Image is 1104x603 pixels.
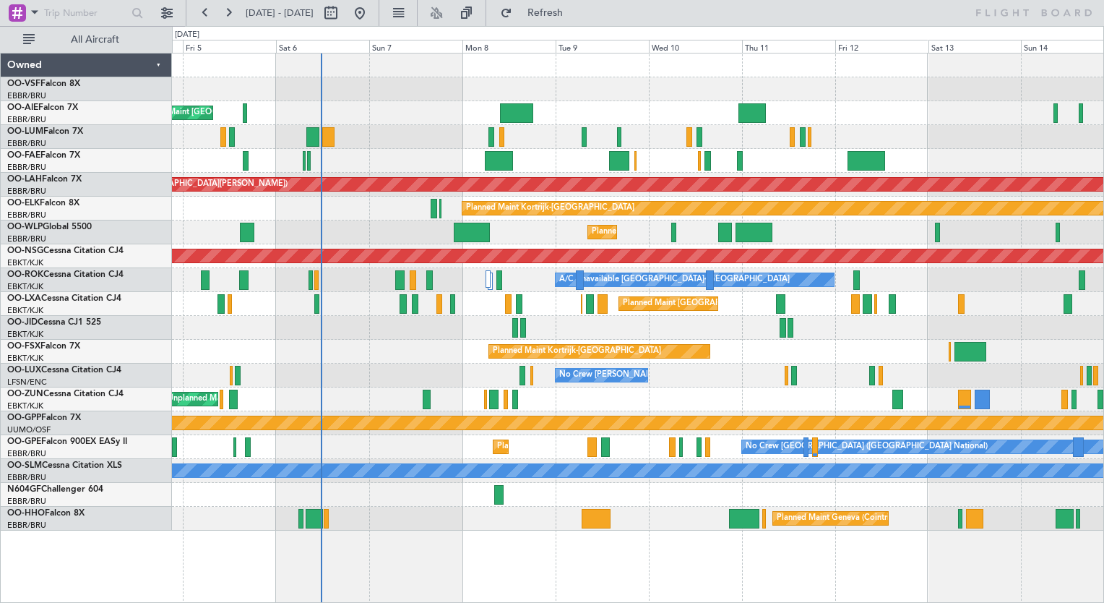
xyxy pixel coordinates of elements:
div: A/C Unavailable [GEOGRAPHIC_DATA]-[GEOGRAPHIC_DATA] [559,269,790,291]
div: Planned Maint Geneva (Cointrin) [777,508,896,529]
span: All Aircraft [38,35,152,45]
a: OO-LXACessna Citation CJ4 [7,294,121,303]
a: OO-AIEFalcon 7X [7,103,78,112]
span: OO-SLM [7,461,42,470]
span: OO-FSX [7,342,40,351]
a: OO-FAEFalcon 7X [7,151,80,160]
button: Refresh [493,1,580,25]
div: Fri 12 [835,40,928,53]
div: Sun 7 [369,40,462,53]
span: OO-ZUN [7,390,43,398]
a: EBKT/KJK [7,329,43,340]
span: OO-JID [7,318,38,327]
div: Fri 5 [183,40,276,53]
a: OO-SLMCessna Citation XLS [7,461,122,470]
span: OO-GPE [7,437,41,446]
a: EBKT/KJK [7,305,43,316]
a: OO-ELKFalcon 8X [7,199,79,208]
div: Planned Maint [GEOGRAPHIC_DATA] ([GEOGRAPHIC_DATA] National) [497,436,759,458]
div: Thu 11 [742,40,835,53]
input: Trip Number [44,2,127,24]
a: OO-ZUNCessna Citation CJ4 [7,390,124,398]
div: Sat 13 [928,40,1022,53]
a: EBBR/BRU [7,210,46,221]
a: EBBR/BRU [7,520,46,531]
div: Planned Maint Kortrijk-[GEOGRAPHIC_DATA] [493,341,661,362]
a: OO-VSFFalcon 8X [7,80,80,88]
button: All Aircraft [16,28,157,51]
a: EBKT/KJK [7,401,43,411]
a: EBBR/BRU [7,472,46,483]
div: Planned Maint Milan (Linate) [592,221,696,243]
div: Tue 9 [556,40,649,53]
a: EBBR/BRU [7,162,46,173]
a: OO-HHOFalcon 8X [7,509,85,518]
a: EBKT/KJK [7,281,43,292]
span: OO-LUM [7,127,43,136]
span: OO-GPP [7,414,41,422]
a: EBBR/BRU [7,138,46,149]
a: OO-LUXCessna Citation CJ4 [7,366,121,375]
a: OO-FSXFalcon 7X [7,342,80,351]
span: OO-VSF [7,80,40,88]
a: EBBR/BRU [7,186,46,197]
div: Planned Maint Kortrijk-[GEOGRAPHIC_DATA] [466,197,634,219]
a: OO-LAHFalcon 7X [7,175,82,184]
span: OO-FAE [7,151,40,160]
a: OO-LUMFalcon 7X [7,127,83,136]
span: Refresh [515,8,576,18]
span: OO-HHO [7,509,45,518]
a: EBBR/BRU [7,448,46,459]
a: EBKT/KJK [7,353,43,364]
span: N604GF [7,485,41,494]
span: OO-NSG [7,247,43,255]
span: OO-LXA [7,294,41,303]
a: N604GFChallenger 604 [7,485,103,494]
a: EBBR/BRU [7,90,46,101]
div: Planned Maint [GEOGRAPHIC_DATA] ([GEOGRAPHIC_DATA] National) [623,293,884,315]
div: No Crew [GEOGRAPHIC_DATA] ([GEOGRAPHIC_DATA] National) [746,436,988,458]
span: OO-WLP [7,223,43,231]
a: LFSN/ENC [7,377,47,388]
span: OO-AIE [7,103,38,112]
a: UUMO/OSF [7,424,51,435]
div: No Crew [PERSON_NAME] ([PERSON_NAME]) [559,364,733,386]
a: EBKT/KJK [7,257,43,268]
a: OO-NSGCessna Citation CJ4 [7,247,124,255]
div: Wed 10 [649,40,742,53]
div: Sat 6 [276,40,369,53]
a: EBBR/BRU [7,496,46,507]
a: EBBR/BRU [7,114,46,125]
span: OO-LUX [7,366,41,375]
div: [DATE] [175,29,199,41]
a: OO-WLPGlobal 5500 [7,223,92,231]
a: EBBR/BRU [7,234,46,244]
div: Mon 8 [462,40,556,53]
span: OO-LAH [7,175,42,184]
span: OO-ROK [7,270,43,279]
span: OO-ELK [7,199,40,208]
a: OO-GPPFalcon 7X [7,414,81,422]
a: OO-ROKCessna Citation CJ4 [7,270,124,279]
span: [DATE] - [DATE] [246,7,314,20]
a: OO-JIDCessna CJ1 525 [7,318,101,327]
a: OO-GPEFalcon 900EX EASy II [7,437,127,446]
